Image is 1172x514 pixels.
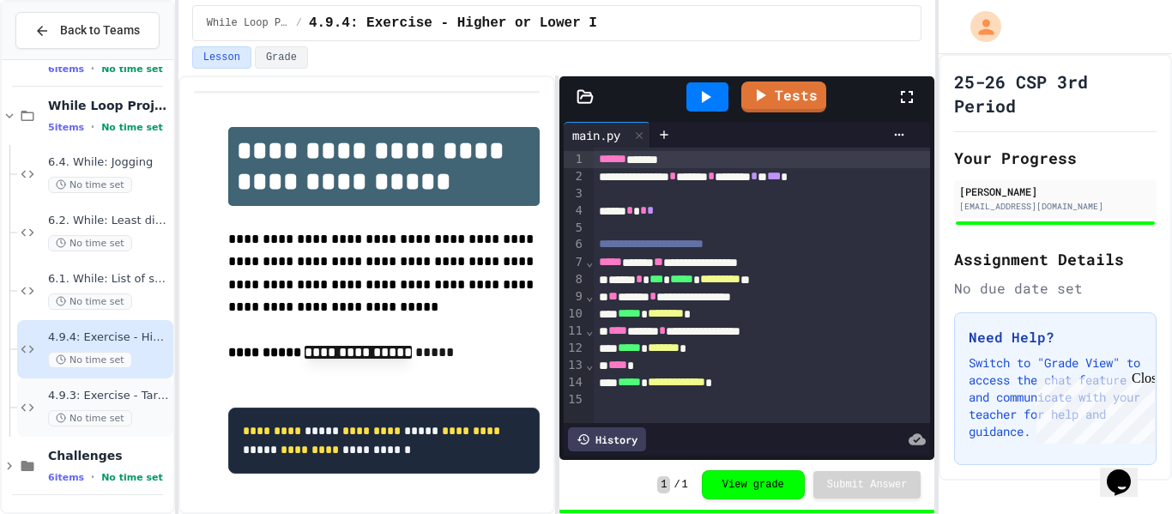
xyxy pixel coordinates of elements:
[564,391,585,408] div: 15
[192,46,251,69] button: Lesson
[952,7,1006,46] div: My Account
[564,254,585,271] div: 7
[48,330,170,345] span: 4.9.4: Exercise - Higher or Lower I
[48,63,84,75] span: 6 items
[296,16,302,30] span: /
[585,358,594,372] span: Fold line
[48,389,170,403] span: 4.9.3: Exercise - Target Sum
[564,271,585,288] div: 8
[7,7,118,109] div: Chat with us now!Close
[657,476,670,493] span: 1
[48,293,132,310] span: No time set
[48,272,170,287] span: 6.1. While: List of squares
[827,478,908,492] span: Submit Answer
[48,214,170,228] span: 6.2. While: Least divisor
[564,126,629,144] div: main.py
[48,177,132,193] span: No time set
[15,12,160,49] button: Back to Teams
[309,13,597,33] span: 4.9.4: Exercise - Higher or Lower I
[564,168,585,185] div: 2
[564,323,585,340] div: 11
[48,410,132,426] span: No time set
[48,98,170,113] span: While Loop Projects
[969,354,1142,440] p: Switch to "Grade View" to access the chat feature and communicate with your teacher for help and ...
[585,289,594,303] span: Fold line
[564,357,585,374] div: 13
[48,472,84,483] span: 6 items
[1100,445,1155,497] iframe: chat widget
[48,235,132,251] span: No time set
[101,472,163,483] span: No time set
[101,63,163,75] span: No time set
[954,247,1157,271] h2: Assignment Details
[741,82,826,112] a: Tests
[585,255,594,269] span: Fold line
[564,203,585,220] div: 4
[959,200,1151,213] div: [EMAIL_ADDRESS][DOMAIN_NAME]
[48,155,170,170] span: 6.4. While: Jogging
[255,46,308,69] button: Grade
[969,327,1142,348] h3: Need Help?
[48,352,132,368] span: No time set
[101,122,163,133] span: No time set
[564,220,585,237] div: 5
[568,427,646,451] div: History
[60,21,140,39] span: Back to Teams
[954,146,1157,170] h2: Your Progress
[564,305,585,323] div: 10
[48,122,84,133] span: 5 items
[959,184,1151,199] div: [PERSON_NAME]
[564,288,585,305] div: 9
[954,278,1157,299] div: No due date set
[954,70,1157,118] h1: 25-26 CSP 3rd Period
[564,340,585,357] div: 12
[207,16,289,30] span: While Loop Projects
[564,151,585,168] div: 1
[48,448,170,463] span: Challenges
[702,470,805,499] button: View grade
[564,374,585,391] div: 14
[585,324,594,337] span: Fold line
[1030,371,1155,444] iframe: chat widget
[564,236,585,253] div: 6
[682,478,688,492] span: 1
[564,122,650,148] div: main.py
[91,120,94,134] span: •
[674,478,680,492] span: /
[91,470,94,484] span: •
[813,471,921,499] button: Submit Answer
[91,62,94,76] span: •
[564,185,585,203] div: 3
